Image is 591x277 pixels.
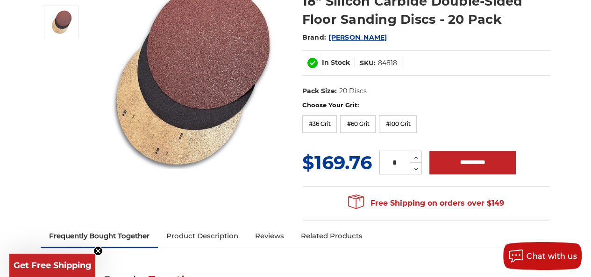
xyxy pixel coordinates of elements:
div: Get Free ShippingClose teaser [9,254,95,277]
a: Frequently Bought Together [41,226,158,246]
a: [PERSON_NAME] [328,33,387,42]
a: Product Description [158,226,247,246]
img: Silicon Carbide 18" Double-Sided Floor Sanding Discs [50,10,73,34]
span: Chat with us [527,252,577,261]
span: In Stock [322,58,350,67]
span: Get Free Shipping [14,260,92,270]
span: Brand: [302,33,327,42]
button: Close teaser [93,246,103,256]
a: Related Products [292,226,371,246]
dd: 84818 [378,58,397,68]
dt: Pack Size: [302,86,337,96]
label: Choose Your Grit: [302,101,550,110]
dd: 20 Discs [339,86,366,96]
span: Free Shipping on orders over $149 [348,194,504,213]
a: Reviews [247,226,292,246]
button: Chat with us [503,242,582,270]
span: $169.76 [302,151,372,174]
dt: SKU: [360,58,376,68]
